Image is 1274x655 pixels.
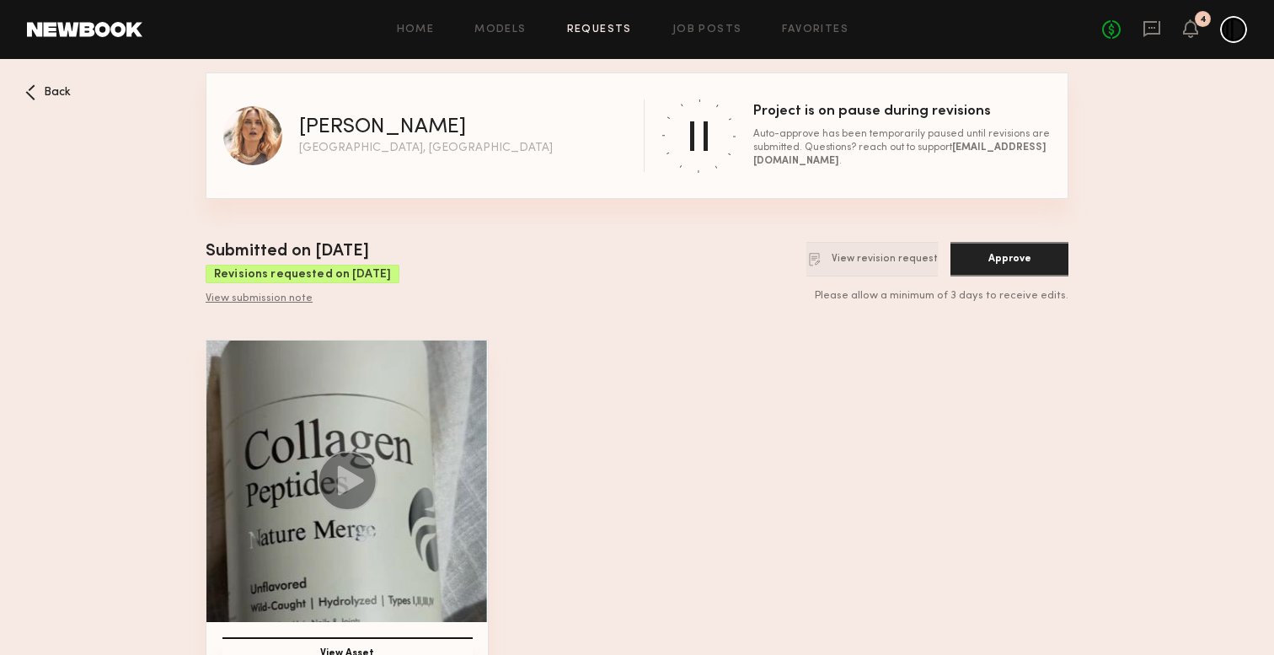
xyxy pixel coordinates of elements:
div: Submitted on [DATE] [206,239,399,265]
div: View submission note [206,293,399,306]
a: Home [397,24,435,35]
div: Revisions requested on [DATE] [206,265,399,283]
div: Auto-approve has been temporarily paused until revisions are submitted. Questions? reach out to s... [753,127,1051,168]
button: View revision request [806,242,938,276]
a: Job Posts [672,24,742,35]
a: Favorites [782,24,848,35]
a: Requests [567,24,632,35]
div: Project is on pause during revisions [753,105,1051,119]
b: [EMAIL_ADDRESS][DOMAIN_NAME] [753,142,1046,166]
button: Approve [950,242,1068,276]
div: [GEOGRAPHIC_DATA], [GEOGRAPHIC_DATA] [299,142,553,154]
span: Back [44,87,71,99]
div: Please allow a minimum of 3 days to receive edits. [806,290,1068,303]
div: 4 [1200,15,1207,24]
img: Anastassija M profile picture. [223,106,282,165]
div: [PERSON_NAME] [299,117,466,138]
a: Models [474,24,526,35]
img: Asset [206,341,488,622]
